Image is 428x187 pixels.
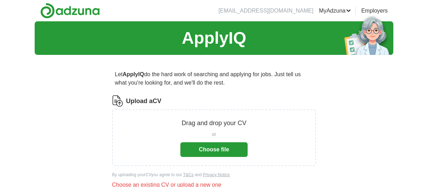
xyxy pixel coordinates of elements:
[181,118,246,128] p: Drag and drop your CV
[212,131,216,138] span: or
[112,95,123,107] img: CV Icon
[112,67,316,90] p: Let do the hard work of searching and applying for jobs. Just tell us what you're looking for, an...
[180,142,248,157] button: Choose file
[203,172,230,177] a: Privacy Notice
[319,7,351,15] a: MyAdzuna
[112,172,316,178] div: By uploading your CV you agree to our and .
[182,26,246,51] h1: ApplyIQ
[183,172,194,177] a: T&Cs
[361,7,388,15] a: Employers
[123,71,144,77] strong: ApplyIQ
[126,96,161,106] label: Upload a CV
[219,7,313,15] li: [EMAIL_ADDRESS][DOMAIN_NAME]
[40,3,100,19] img: Adzuna logo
